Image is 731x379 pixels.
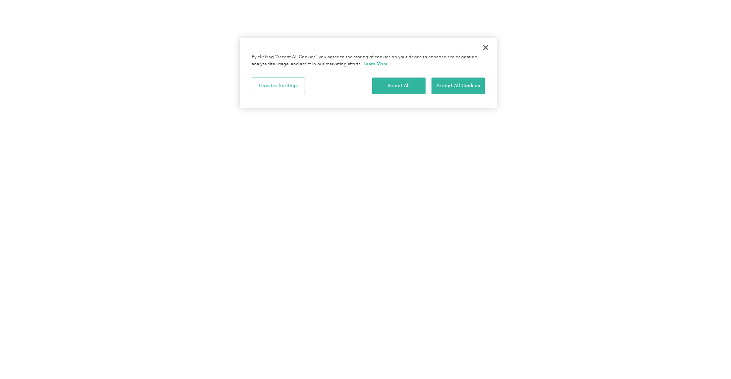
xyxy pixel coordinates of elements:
[252,78,305,94] button: Cookies Settings
[364,61,388,66] a: More information about your privacy, opens in a new tab
[477,39,494,56] button: Close
[240,38,497,108] div: Privacy
[240,38,497,108] div: Cookie banner
[252,54,485,68] div: By clicking “Accept All Cookies”, you agree to the storing of cookies on your device to enhance s...
[372,78,426,94] button: Reject All
[431,78,485,94] button: Accept All Cookies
